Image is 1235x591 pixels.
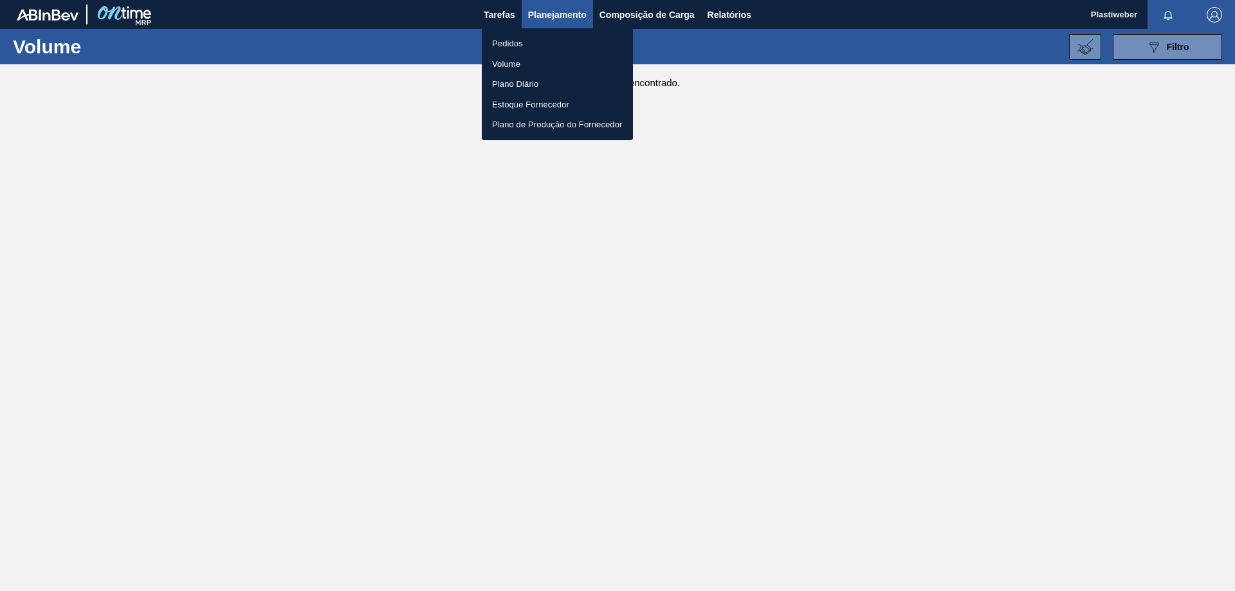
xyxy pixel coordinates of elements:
a: Plano Diário [482,74,633,95]
a: Estoque Fornecedor [482,95,633,115]
a: Plano de Produção do Fornecedor [482,114,633,135]
a: Pedidos [482,33,633,54]
a: Volume [482,54,633,75]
